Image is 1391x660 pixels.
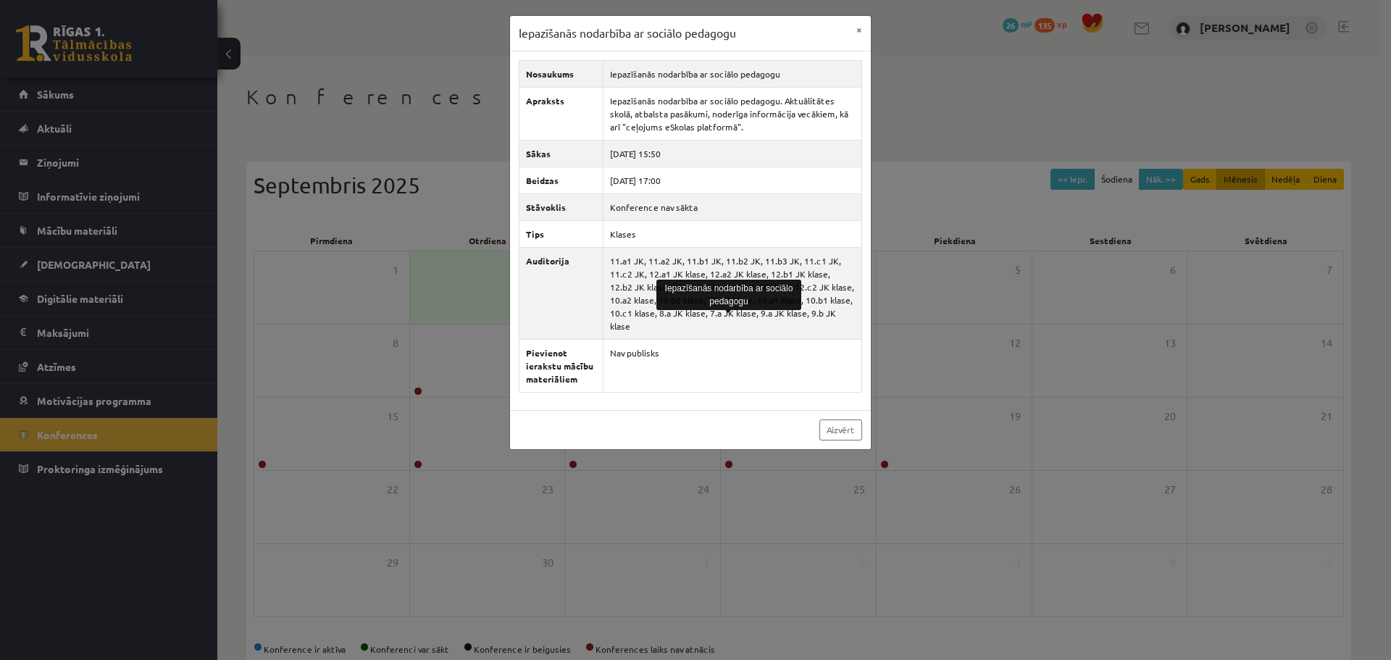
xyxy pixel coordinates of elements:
[519,140,603,167] th: Sākas
[848,16,871,43] button: ×
[519,247,603,339] th: Auditorija
[519,220,603,247] th: Tips
[519,25,736,42] h3: Iepazīšanās nodarbība ar sociālo pedagogu
[603,87,861,140] td: Iepazīšanās nodarbība ar sociālo pedagogu. Aktuālitātes skolā, atbalsta pasākumi, noderīga inform...
[603,60,861,87] td: Iepazīšanās nodarbība ar sociālo pedagogu
[603,247,861,339] td: 11.a1 JK, 11.a2 JK, 11.b1 JK, 11.b2 JK, 11.b3 JK, 11.c1 JK, 11.c2 JK, 12.a1 JK klase, 12.a2 JK kl...
[519,167,603,193] th: Beidzas
[519,193,603,220] th: Stāvoklis
[519,339,603,392] th: Pievienot ierakstu mācību materiāliem
[656,280,801,310] div: Iepazīšanās nodarbība ar sociālo pedagogu
[603,167,861,193] td: [DATE] 17:00
[519,87,603,140] th: Apraksts
[603,193,861,220] td: Konference nav sākta
[603,220,861,247] td: Klases
[603,140,861,167] td: [DATE] 15:50
[603,339,861,392] td: Nav publisks
[519,60,603,87] th: Nosaukums
[819,419,862,440] a: Aizvērt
